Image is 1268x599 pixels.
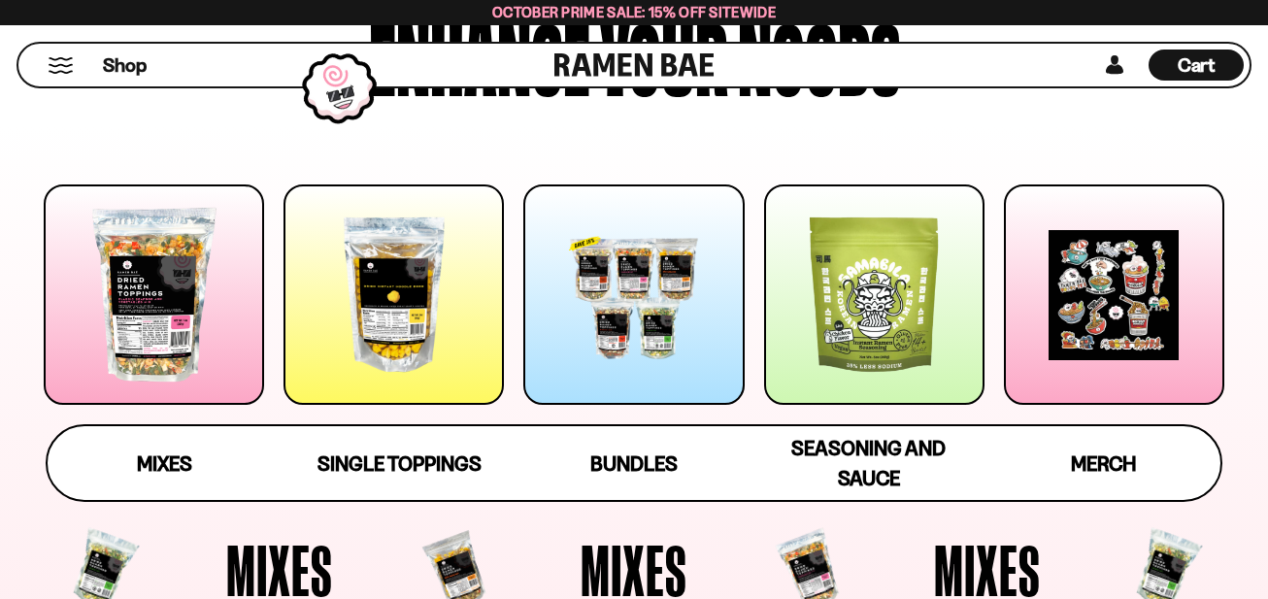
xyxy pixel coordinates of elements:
a: Merch [985,426,1220,500]
a: Single Toppings [283,426,517,500]
button: Mobile Menu Trigger [48,57,74,74]
span: Shop [103,52,147,79]
span: Cart [1178,53,1216,77]
a: Mixes [48,426,283,500]
span: Single Toppings [317,451,482,476]
a: Shop [103,50,147,81]
a: Bundles [517,426,751,500]
span: Mixes [137,451,192,476]
div: Cart [1149,44,1244,86]
span: Merch [1071,451,1136,476]
span: October Prime Sale: 15% off Sitewide [492,3,776,21]
a: Seasoning and Sauce [751,426,986,500]
span: Bundles [590,451,678,476]
span: Seasoning and Sauce [791,436,946,490]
